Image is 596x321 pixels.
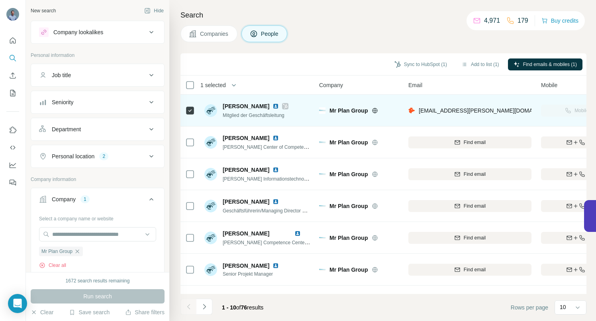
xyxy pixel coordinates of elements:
img: Logo of Mr Plan Group [319,267,325,273]
span: [PERSON_NAME] Center of Competence Fabrik- und Fördertechnikplanung [223,144,384,150]
span: Email [408,81,422,89]
span: Mr Plan Group [329,202,368,210]
img: Avatar [204,200,217,212]
p: 10 [560,303,566,311]
button: Personal location2 [31,147,164,166]
button: Find email [408,232,531,244]
div: Seniority [52,98,73,106]
p: Personal information [31,52,165,59]
div: 1672 search results remaining [66,277,130,284]
span: Mr Plan Group [329,138,368,146]
button: Use Surfe on LinkedIn [6,123,19,137]
span: [PERSON_NAME] Competence Center Hydrogen - Green Energy [223,239,362,245]
span: of [236,304,241,311]
img: Avatar [204,104,217,117]
span: [PERSON_NAME] Informationstechnologie [223,175,314,182]
span: [PERSON_NAME] [223,230,269,237]
img: Avatar [204,168,217,181]
button: My lists [6,86,19,100]
button: Add to list (1) [456,58,505,70]
span: 76 [241,304,247,311]
button: Share filters [125,308,165,316]
span: Senior Projekt Manager [223,270,288,278]
button: Seniority [31,93,164,112]
img: LinkedIn logo [273,198,279,205]
div: Department [52,125,81,133]
img: Logo of Mr Plan Group [319,171,325,177]
div: 1 [80,196,90,203]
span: Mr Plan Group [41,248,73,255]
span: [PERSON_NAME] [223,102,269,110]
span: Mr Plan Group [329,170,368,178]
img: Logo of Mr Plan Group [319,139,325,146]
span: Find email [464,202,486,210]
button: Search [6,51,19,65]
span: [PERSON_NAME] [223,134,269,142]
button: Quick start [6,33,19,48]
img: Logo of Mr Plan Group [319,203,325,209]
span: Rows per page [511,303,548,311]
button: Enrich CSV [6,68,19,83]
button: Find email [408,136,531,148]
span: Find emails & mobiles (1) [523,61,577,68]
button: Clear [31,308,53,316]
div: New search [31,7,56,14]
button: Find email [408,264,531,276]
button: Company lookalikes [31,23,164,42]
span: Mr Plan Group [329,107,368,115]
img: Avatar [6,8,19,21]
img: LinkedIn logo [273,263,279,269]
img: Avatar [204,136,217,149]
span: Mr Plan Group [329,234,368,242]
button: Company1 [31,190,164,212]
button: Use Surfe API [6,140,19,155]
span: [PERSON_NAME] [223,166,269,174]
div: Select a company name or website [39,212,156,222]
span: Geschäftsführerin/Managing Director MR Services GmbH [223,207,344,214]
div: 2 [99,153,108,160]
button: Dashboard [6,158,19,172]
img: Avatar [204,232,217,244]
div: Personal location [52,152,94,160]
button: Navigate to next page [196,299,212,315]
button: Find email [408,200,531,212]
span: [PERSON_NAME] [223,294,269,302]
span: Companies [200,30,229,38]
button: Hide [139,5,169,17]
button: Sync to HubSpot (1) [389,58,453,70]
p: 179 [518,16,528,25]
h4: Search [180,10,586,21]
span: 1 - 10 [222,304,236,311]
button: Save search [69,308,110,316]
span: Find email [464,234,486,241]
p: 4,971 [484,16,500,25]
img: LinkedIn logo [273,135,279,141]
img: Logo of Mr Plan Group [319,107,325,114]
div: Job title [52,71,71,79]
span: Find email [464,266,486,273]
span: [EMAIL_ADDRESS][PERSON_NAME][DOMAIN_NAME] [419,107,559,114]
img: LinkedIn logo [273,103,279,109]
span: Company [319,81,343,89]
button: Find emails & mobiles (1) [508,58,582,70]
span: [PERSON_NAME] [223,262,269,270]
button: Feedback [6,175,19,190]
span: Find email [464,139,486,146]
span: Mitglied der Geschäftsleitung [223,113,284,118]
p: Company information [31,176,165,183]
img: provider hunter logo [408,107,415,115]
span: Mobile [541,81,557,89]
span: People [261,30,279,38]
img: Avatar [204,263,217,276]
span: Mr Plan Group [329,266,368,274]
button: Clear all [39,262,66,269]
div: Open Intercom Messenger [8,294,27,313]
img: LinkedIn logo [273,167,279,173]
div: Company [52,195,76,203]
span: results [222,304,263,311]
span: Find email [464,171,486,178]
div: Company lookalikes [53,28,103,36]
button: Buy credits [541,15,578,26]
img: LinkedIn logo [294,230,301,237]
button: Find email [408,168,531,180]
